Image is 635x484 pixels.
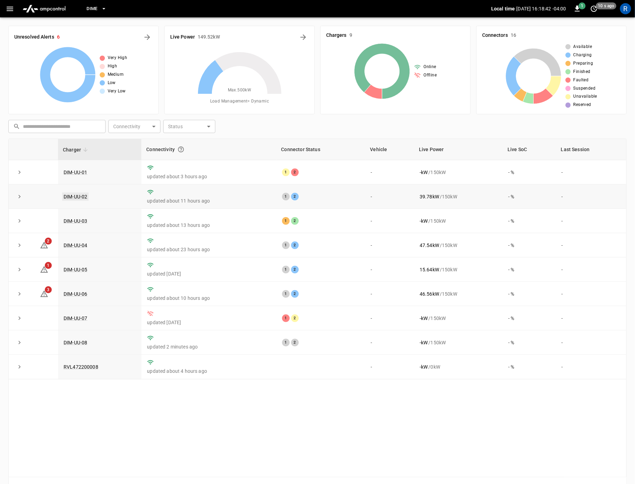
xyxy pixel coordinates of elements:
[175,143,187,156] button: Connection between the charger and our software.
[108,80,116,87] span: Low
[420,218,428,224] p: - kW
[420,290,439,297] p: 46.56 kW
[503,233,556,257] td: - %
[40,291,48,296] a: 3
[282,217,290,225] div: 1
[596,2,617,9] span: 10 s ago
[228,87,251,94] span: Max. 500 kW
[291,266,299,273] div: 2
[420,193,439,200] p: 39.78 kW
[298,32,309,43] button: Energy Overview
[503,355,556,379] td: - %
[291,290,299,298] div: 2
[579,2,586,9] span: 1
[14,240,25,251] button: expand row
[84,2,109,16] button: Dime
[14,167,25,178] button: expand row
[108,88,126,95] span: Very Low
[420,363,497,370] div: / 0 kW
[14,191,25,202] button: expand row
[365,330,414,355] td: -
[482,32,508,39] h6: Connectors
[282,266,290,273] div: 1
[147,173,271,180] p: updated about 3 hours ago
[20,2,68,15] img: ampcontrol.io logo
[14,289,25,299] button: expand row
[62,192,89,201] a: DIM-UU-02
[291,217,299,225] div: 2
[491,5,515,12] p: Local time
[574,52,592,59] span: Charging
[14,216,25,226] button: expand row
[556,184,626,209] td: -
[146,143,271,156] div: Connectivity
[64,340,87,345] a: DIM-UU-08
[198,33,220,41] h6: 149.52 kW
[291,339,299,346] div: 2
[517,5,566,12] p: [DATE] 16:18:42 -04:00
[420,315,497,322] div: / 150 kW
[147,319,271,326] p: updated [DATE]
[64,291,87,297] a: DIM-UU-06
[556,306,626,330] td: -
[142,32,153,43] button: All Alerts
[574,93,597,100] span: Unavailable
[556,257,626,282] td: -
[63,146,90,154] span: Charger
[64,364,98,370] a: RVL472200008
[365,233,414,257] td: -
[147,295,271,302] p: updated about 10 hours ago
[282,314,290,322] div: 1
[420,242,497,249] div: / 150 kW
[424,64,436,71] span: Online
[588,3,600,14] button: set refresh interval
[503,160,556,184] td: - %
[420,315,428,322] p: - kW
[574,101,591,108] span: Reserved
[14,264,25,275] button: expand row
[503,184,556,209] td: - %
[574,77,589,84] span: Faulted
[147,246,271,253] p: updated about 23 hours ago
[14,337,25,348] button: expand row
[556,209,626,233] td: -
[503,330,556,355] td: - %
[64,170,87,175] a: DIM-UU-01
[556,355,626,379] td: -
[210,98,269,105] span: Load Management = Dynamic
[64,243,87,248] a: DIM-UU-04
[503,257,556,282] td: - %
[365,209,414,233] td: -
[170,33,195,41] h6: Live Power
[365,282,414,306] td: -
[420,218,497,224] div: / 150 kW
[277,139,365,160] th: Connector Status
[420,290,497,297] div: / 150 kW
[365,257,414,282] td: -
[282,193,290,200] div: 1
[108,71,124,78] span: Medium
[424,72,437,79] span: Offline
[147,343,271,350] p: updated 2 minutes ago
[503,139,556,160] th: Live SoC
[420,363,428,370] p: - kW
[556,282,626,306] td: -
[574,43,592,50] span: Available
[147,368,271,375] p: updated about 4 hours ago
[45,286,52,293] span: 3
[45,262,52,269] span: 1
[556,233,626,257] td: -
[556,330,626,355] td: -
[282,339,290,346] div: 1
[556,160,626,184] td: -
[365,139,414,160] th: Vehicle
[86,5,98,13] span: Dime
[420,266,497,273] div: / 150 kW
[282,241,290,249] div: 1
[349,32,352,39] h6: 9
[14,362,25,372] button: expand row
[503,306,556,330] td: - %
[420,193,497,200] div: / 150 kW
[414,139,503,160] th: Live Power
[147,270,271,277] p: updated [DATE]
